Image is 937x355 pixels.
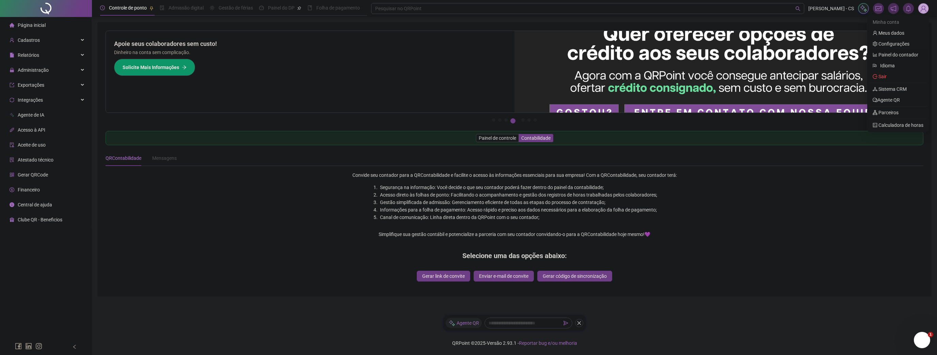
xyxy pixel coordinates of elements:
span: Sair [878,74,887,79]
li: Segurança na informação: Você decide o que seu contador poderá fazer dentro do painel da contabil... [379,184,657,191]
button: Enviar e-mail de convite [474,271,534,282]
span: info-circle [10,202,14,207]
h2: Apoie seus colaboradores sem custo! [114,39,506,49]
span: Relatórios [18,52,39,58]
span: Central de ajuda [18,202,52,207]
div: QRContabilidade [106,154,141,162]
span: audit [10,142,14,147]
span: Cadastros [18,37,40,43]
img: sparkle-icon.fc2bf0ac1784a2077858766a79e2daf3.svg [448,320,455,327]
span: file [10,53,14,57]
button: 5 [521,118,525,122]
span: send [563,321,568,325]
li: Informações para a folha de pagamento: Acesso rápido e preciso aos dados necessários para a elabo... [379,206,657,214]
p: Dinheiro na conta sem complicação. [114,49,506,56]
span: logout [873,74,877,79]
span: Integrações [18,97,43,103]
button: 1 [492,118,495,122]
span: Página inicial [18,22,46,28]
a: user Meus dados [873,30,904,36]
span: Clube QR - Beneficios [18,217,62,222]
span: instagram [35,343,42,350]
span: Solicite Mais Informações [123,64,179,71]
span: pushpin [297,6,301,10]
div: Simplifique sua gestão contábil e potencialize a parceria com seu contador convidando-o para a QR... [379,231,650,238]
span: pushpin [149,6,154,10]
button: 4 [510,118,515,123]
button: Gerar código de sincronização [537,271,612,282]
span: Exportações [18,82,44,88]
span: Idioma [880,62,919,69]
span: Gerar QRCode [18,172,48,177]
a: commentAgente QR [873,97,900,103]
span: left [72,344,77,349]
div: Convide seu contador para a QRContabilidade e facilite o acesso às informações essenciais para su... [352,171,677,179]
span: Admissão digital [169,5,204,11]
span: fund [875,5,882,12]
div: Agente QR [446,318,482,328]
span: solution [10,157,14,162]
span: 1 [928,332,933,337]
iframe: Intercom live chat [914,332,930,348]
span: linkedin [25,343,32,350]
span: notification [890,5,896,12]
span: file-done [160,5,164,10]
span: Gerar link de convite [422,272,465,280]
li: Canal de comunicação: Linha direta dentro da QRPoint com o seu contador; [379,214,657,221]
span: clock-circle [100,5,105,10]
li: Acesso direto às folhas de ponto: Facilitando o acompanhamento e gestão dos registros de horas tr... [379,191,657,199]
span: Reportar bug e/ou melhoria [519,340,577,346]
span: facebook [15,343,22,350]
a: calculator Calculadora de horas [873,122,923,128]
span: bell [905,5,911,12]
a: deployment-unit Sistema CRM [873,86,907,92]
span: flag [873,62,877,69]
span: qrcode [10,172,14,177]
img: 94382 [918,3,928,14]
span: lock [10,68,14,72]
a: bar-chart Painel do contador [873,52,918,57]
span: [PERSON_NAME] - CS [808,5,854,12]
span: export [10,83,14,87]
span: Contabilidade [521,135,551,141]
span: gift [10,217,14,222]
a: apartment Parceiros [873,110,899,115]
button: 7 [534,118,537,122]
span: Aceite de uso [18,142,46,148]
span: arrow-right [182,65,187,70]
span: close [577,321,582,325]
span: Folha de pagamento [316,5,360,11]
span: Financeiro [18,187,40,192]
span: api [10,128,14,132]
span: Controle de ponto [109,5,147,11]
span: user-add [10,38,14,43]
img: sparkle-icon.fc2bf0ac1784a2077858766a79e2daf3.svg [860,5,867,12]
span: search [795,6,800,11]
span: Painel do DP [268,5,295,11]
span: Gestão de férias [219,5,253,11]
div: Minha conta [869,17,927,28]
span: Atestado técnico [18,157,53,163]
span: Administração [18,67,49,73]
button: 2 [498,118,502,122]
span: Enviar e-mail de convite [479,272,528,280]
span: sun [210,5,215,10]
span: dollar [10,187,14,192]
span: home [10,23,14,28]
h4: Selecione uma das opções abaixo: [462,251,567,260]
a: setting Configurações [873,41,909,47]
span: book [307,5,312,10]
img: banner%2Fa8ee1423-cce5-4ffa-a127-5a2d429cc7d8.png [514,31,923,113]
span: Agente de IA [18,112,44,118]
button: 6 [527,118,531,122]
footer: QRPoint © 2025 - 2.93.1 - [92,331,937,355]
button: Solicite Mais Informações [114,59,195,76]
span: dashboard [259,5,264,10]
button: Gerar link de convite [417,271,470,282]
span: Gerar código de sincronização [543,272,607,280]
span: sync [10,98,14,102]
button: 3 [504,118,508,122]
span: Painel de controle [479,135,516,141]
li: Gestão simplificada de admissão: Gerenciamento eficiente de todas as etapas do processo de contra... [379,199,657,206]
div: Mensagens [152,154,177,162]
